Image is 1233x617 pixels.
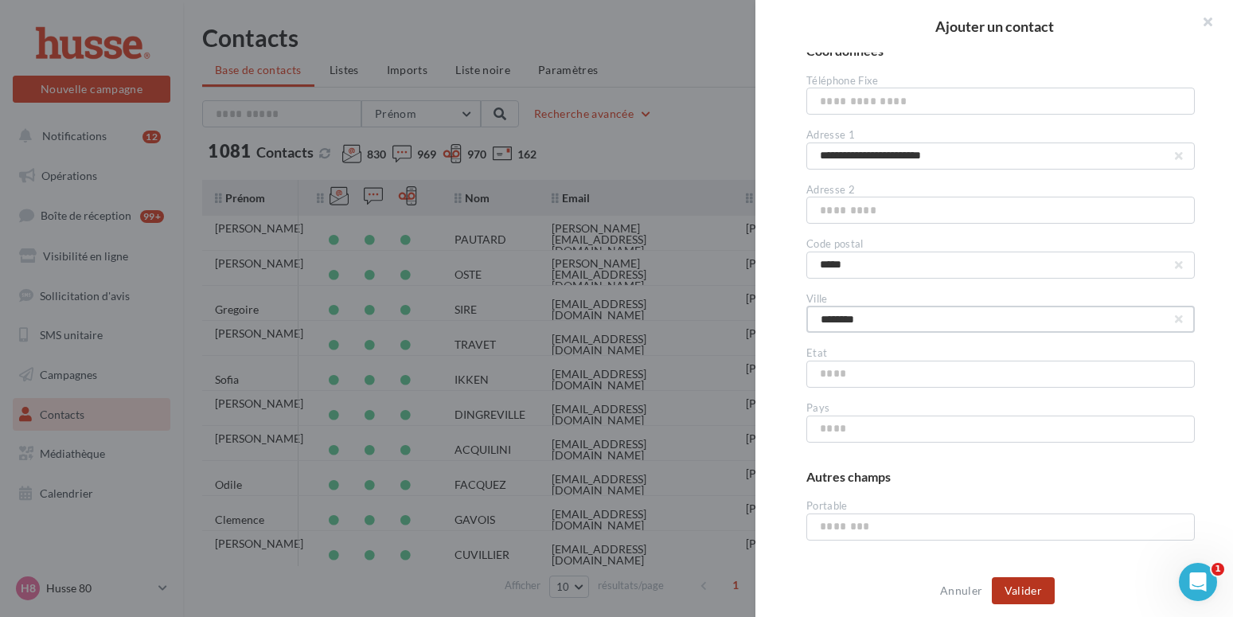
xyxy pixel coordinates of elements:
[781,19,1208,33] h2: Ajouter un contact
[806,400,1195,416] div: Pays
[992,577,1055,604] button: Valider
[806,127,1195,143] div: Adresse 1
[806,73,1195,88] div: Téléphone Fixe
[1212,563,1224,576] span: 1
[806,346,1195,361] div: Etat
[806,236,1195,252] div: Code postal
[934,581,989,600] button: Annuler
[806,182,1195,197] div: Adresse 2
[1179,563,1217,601] iframe: Intercom live chat
[806,468,1195,486] div: Autres champs
[806,498,1195,514] div: Portable
[806,291,1195,307] div: Ville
